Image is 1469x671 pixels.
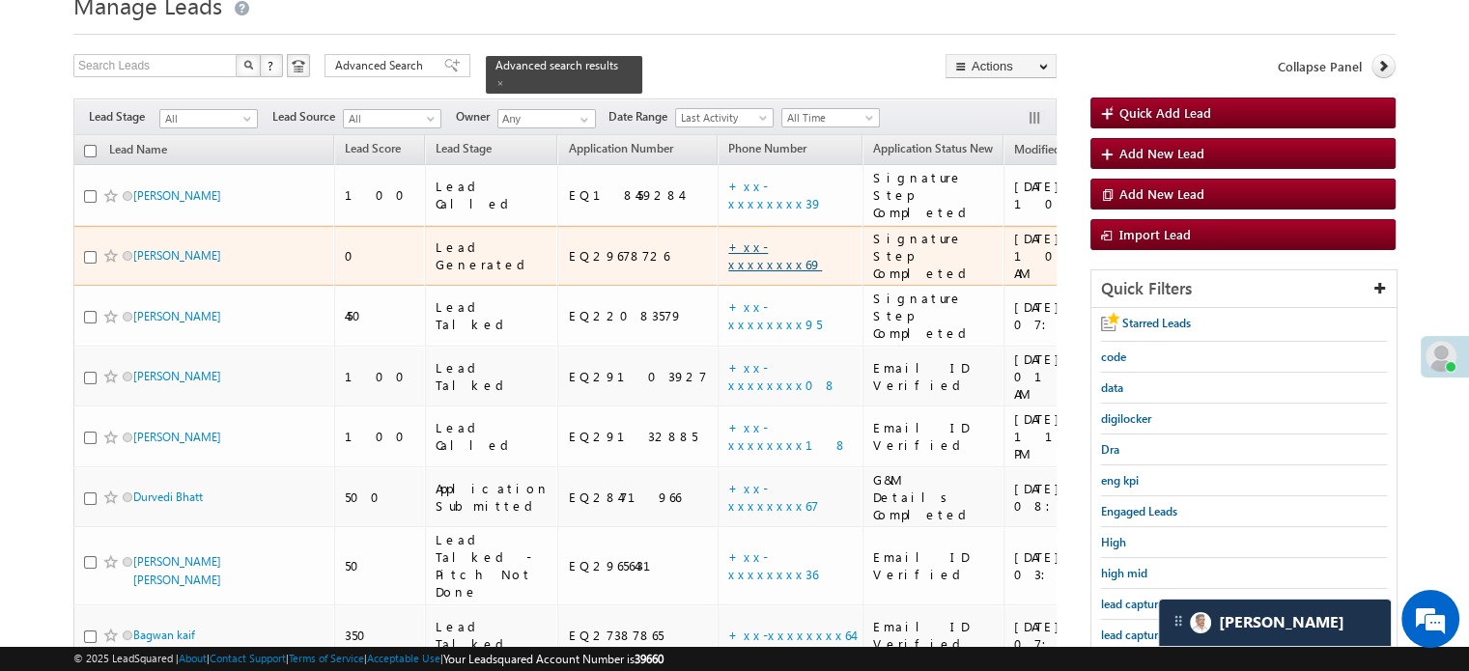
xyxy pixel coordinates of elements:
div: Lead Generated [436,238,550,273]
div: 500 [345,489,416,506]
a: All [159,109,258,128]
img: Search [243,60,253,70]
div: Signature Step Completed [873,290,995,342]
img: carter-drag [1171,613,1186,629]
textarea: Type your message and click 'Submit' [25,179,353,509]
a: Last Activity [675,108,774,127]
div: Lead Talked [436,298,550,333]
a: [PERSON_NAME] [133,430,221,444]
div: Lead Talked [436,359,550,394]
a: Bagwan kaif [133,628,195,642]
div: Email ID Verified [873,618,995,653]
img: d_60004797649_company_0_60004797649 [33,101,81,126]
span: lead capture [1101,597,1164,611]
a: Application Number [558,138,682,163]
span: Application Status New [873,141,993,155]
div: 50 [345,557,416,574]
a: +xx-xxxxxxxx67 [728,480,819,514]
a: Modified On (sorted descending) [1004,138,1107,163]
a: Phone Number [719,138,816,163]
span: Carter [1219,613,1344,631]
div: EQ29678726 [568,247,709,265]
span: Modified On [1014,142,1079,156]
a: All Time [781,108,880,127]
a: Acceptable Use [367,652,440,664]
div: EQ29656431 [568,557,709,574]
div: [DATE] 07:43 AM [1014,298,1135,333]
a: Lead Stage [426,138,501,163]
a: +xx-xxxxxxxx69 [728,238,822,272]
div: 0 [345,247,416,265]
div: carter-dragCarter[PERSON_NAME] [1158,599,1392,647]
a: +xx-xxxxxxxx08 [728,359,837,393]
span: Dra [1101,442,1119,457]
span: code [1101,349,1126,364]
span: Owner [456,108,497,126]
div: Lead Talked - Pitch Not Done [436,531,550,601]
a: [PERSON_NAME] [133,309,221,323]
a: Contact Support [210,652,286,664]
span: ? [268,57,276,73]
div: 100 [345,368,416,385]
div: Email ID Verified [873,548,995,583]
span: Application Number [568,141,672,155]
input: Check all records [84,145,97,157]
div: G&M Details Completed [873,471,995,523]
div: EQ27387865 [568,627,709,644]
a: Lead Name [99,139,177,164]
a: +xx-xxxxxxxx36 [728,548,818,582]
span: 39660 [635,652,664,666]
span: Advanced Search [335,57,429,74]
a: Durvedi Bhatt [133,489,203,504]
span: Import Lead [1119,226,1191,242]
div: Lead Talked [436,618,550,653]
img: Carter [1190,612,1211,633]
div: Lead Called [436,178,550,212]
div: [DATE] 07:36 PM [1014,618,1135,653]
div: Email ID Verified [873,419,995,454]
span: Quick Add Lead [1119,104,1211,121]
em: Submit [283,525,351,551]
a: +xx-xxxxxxxx39 [728,178,823,211]
input: Type to Search [497,109,596,128]
a: Lead Score [335,138,410,163]
span: Your Leadsquared Account Number is [443,652,664,666]
div: 450 [345,307,416,324]
div: [DATE] 08:04 PM [1014,480,1135,515]
div: 350 [345,627,416,644]
span: Last Activity [676,109,768,126]
a: +xx-xxxxxxxx95 [728,298,822,332]
button: Actions [946,54,1057,78]
div: Lead Called [436,419,550,454]
a: [PERSON_NAME] [133,188,221,203]
div: [DATE] 01:16 AM [1014,350,1135,403]
div: [DATE] 03:49 PM [1014,548,1135,583]
div: EQ29132885 [568,428,709,445]
div: Email ID Verified [873,359,995,394]
span: Lead Stage [89,108,159,126]
span: All [344,110,436,127]
span: Add New Lead [1119,185,1204,202]
span: Engaged Leads [1101,504,1177,518]
span: All Time [782,109,874,126]
span: Add New Lead [1119,145,1204,161]
span: digilocker [1101,411,1151,426]
span: Lead Stage [436,141,492,155]
div: [DATE] 10:23 AM [1014,178,1135,212]
span: © 2025 LeadSquared | | | | | [73,650,664,668]
span: high mid [1101,566,1147,580]
span: All [160,110,252,127]
span: Advanced search results [495,58,618,72]
div: [DATE] 11:20 PM [1014,410,1135,462]
a: [PERSON_NAME] [133,248,221,263]
div: EQ28471966 [568,489,709,506]
a: Show All Items [570,110,594,129]
span: Date Range [608,108,675,126]
span: Starred Leads [1122,316,1191,330]
div: Application Submitted [436,480,550,515]
span: Lead Score [345,141,401,155]
a: About [179,652,207,664]
div: Quick Filters [1091,270,1397,308]
a: +xx-xxxxxxxx18 [728,419,848,453]
div: EQ22083579 [568,307,709,324]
